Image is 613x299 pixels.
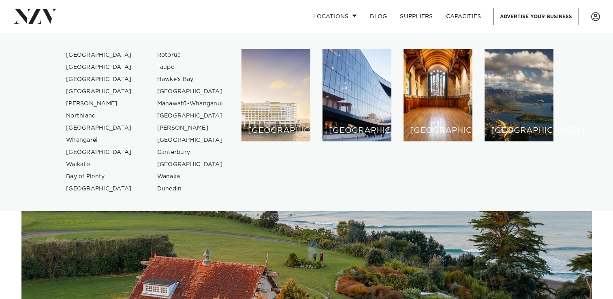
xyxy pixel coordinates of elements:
[410,126,466,135] h6: [GEOGRAPHIC_DATA]
[493,8,579,25] a: Advertise your business
[151,73,230,85] a: Hawke's Bay
[60,171,139,183] a: Bay of Plenty
[60,134,139,146] a: Whangarei
[151,49,230,61] a: Rotorua
[13,9,57,23] img: nzv-logo.png
[60,85,139,98] a: [GEOGRAPHIC_DATA]
[60,146,139,158] a: [GEOGRAPHIC_DATA]
[151,85,230,98] a: [GEOGRAPHIC_DATA]
[151,158,230,171] a: [GEOGRAPHIC_DATA]
[151,110,230,122] a: [GEOGRAPHIC_DATA]
[241,49,310,141] a: Auckland venues [GEOGRAPHIC_DATA]
[60,61,139,73] a: [GEOGRAPHIC_DATA]
[329,126,385,135] h6: [GEOGRAPHIC_DATA]
[323,49,391,141] a: Wellington venues [GEOGRAPHIC_DATA]
[60,49,139,61] a: [GEOGRAPHIC_DATA]
[393,8,439,25] a: SUPPLIERS
[307,8,363,25] a: Locations
[151,183,230,195] a: Dunedin
[60,122,139,134] a: [GEOGRAPHIC_DATA]
[60,98,139,110] a: [PERSON_NAME]
[363,8,393,25] a: BLOG
[60,158,139,171] a: Waikato
[485,49,553,141] a: Queenstown venues [GEOGRAPHIC_DATA]
[248,126,304,135] h6: [GEOGRAPHIC_DATA]
[151,171,230,183] a: Wanaka
[151,146,230,158] a: Canterbury
[151,134,230,146] a: [GEOGRAPHIC_DATA]
[151,122,230,134] a: [PERSON_NAME]
[440,8,488,25] a: Capacities
[60,73,139,85] a: [GEOGRAPHIC_DATA]
[151,98,230,110] a: Manawatū-Whanganui
[60,110,139,122] a: Northland
[404,49,472,141] a: Christchurch venues [GEOGRAPHIC_DATA]
[151,61,230,73] a: Taupo
[491,126,547,135] h6: [GEOGRAPHIC_DATA]
[60,183,139,195] a: [GEOGRAPHIC_DATA]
